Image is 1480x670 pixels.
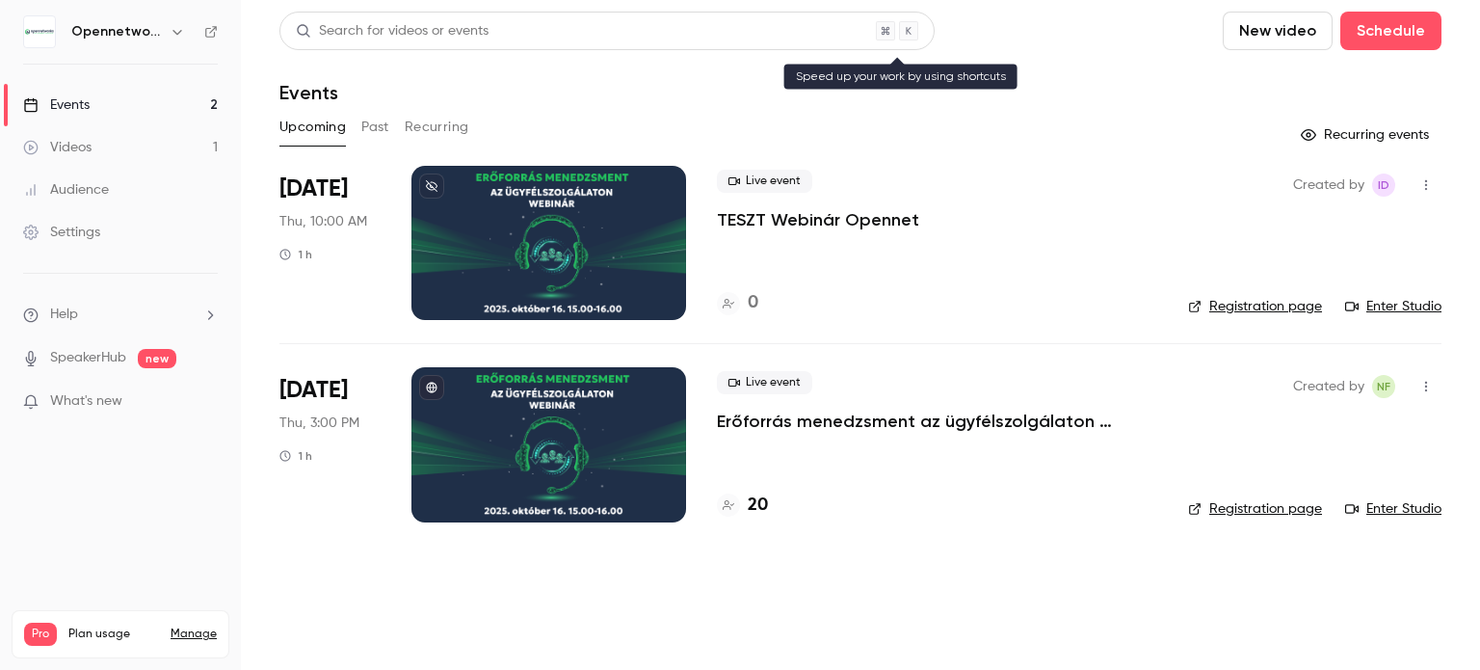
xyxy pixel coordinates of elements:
span: NF [1377,375,1390,398]
div: Search for videos or events [296,21,489,41]
span: Plan usage [68,627,159,642]
a: TESZT Webinár Opennet [717,208,919,231]
span: ID [1378,174,1389,197]
div: Audience [23,180,109,200]
span: What's new [50,391,122,412]
span: Help [50,305,78,325]
span: [DATE] [279,375,348,406]
h4: 20 [748,493,768,519]
li: help-dropdown-opener [23,305,218,325]
h1: Events [279,81,338,104]
span: Nóra Faragó [1372,375,1395,398]
a: Erőforrás menedzsment az ügyfélszolgálaton webinár [717,410,1157,433]
span: Thu, 3:00 PM [279,414,359,433]
div: Oct 9 Thu, 10:00 AM (Europe/Budapest) [279,166,381,320]
a: Manage [171,627,217,642]
a: 20 [717,493,768,519]
a: Registration page [1188,297,1322,316]
button: Recurring [405,112,469,143]
a: Enter Studio [1345,499,1441,519]
div: Events [23,95,90,115]
span: Istvan Dobo [1372,174,1395,197]
button: Past [361,112,389,143]
div: 1 h [279,247,312,262]
span: Created by [1293,375,1364,398]
img: Opennetworks Kft. [24,16,55,47]
button: Recurring events [1292,120,1441,150]
h4: 0 [748,290,758,316]
span: Pro [24,623,57,646]
span: Created by [1293,174,1364,197]
a: Registration page [1188,499,1322,519]
a: Enter Studio [1345,297,1441,316]
button: Upcoming [279,112,346,143]
a: 0 [717,290,758,316]
span: Thu, 10:00 AM [279,212,367,231]
button: Schedule [1340,12,1441,50]
div: Videos [23,138,92,157]
span: [DATE] [279,174,348,204]
div: 1 h [279,448,312,464]
h6: Opennetworks Kft. [71,22,162,41]
span: Live event [717,371,812,394]
span: new [138,349,176,368]
a: SpeakerHub [50,348,126,368]
span: Live event [717,170,812,193]
div: Settings [23,223,100,242]
button: New video [1223,12,1333,50]
div: Oct 16 Thu, 3:00 PM (Europe/Budapest) [279,367,381,522]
